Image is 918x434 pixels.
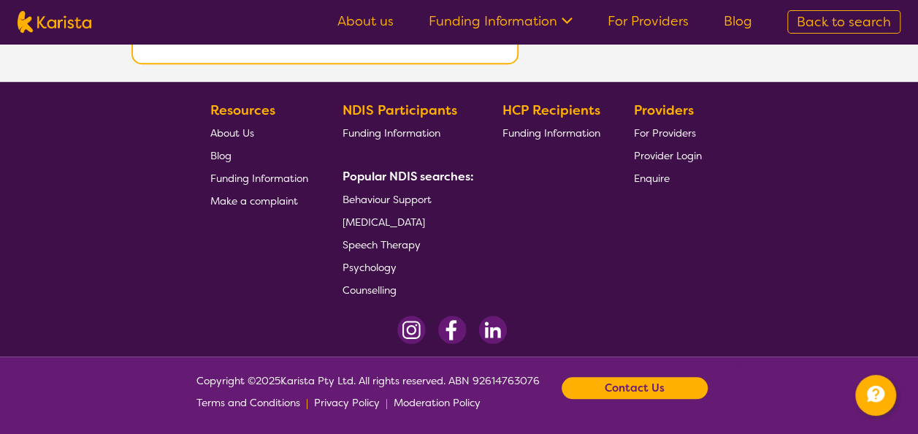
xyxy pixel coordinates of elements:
a: Funding Information [429,12,573,30]
span: Psychology [343,261,397,274]
span: Enquire [634,172,670,185]
span: Make a complaint [210,194,298,208]
a: Make a complaint [210,189,308,212]
img: LinkedIn [478,316,507,344]
a: Funding Information [210,167,308,189]
span: Funding Information [210,172,308,185]
span: Speech Therapy [343,238,421,251]
a: Provider Login [634,144,702,167]
span: Copyright © 2025 Karista Pty Ltd. All rights reserved. ABN 92614763076 [196,370,540,414]
a: [MEDICAL_DATA] [343,210,468,233]
a: Funding Information [502,121,600,144]
span: Terms and Conditions [196,396,300,409]
b: Providers [634,102,694,119]
span: For Providers [634,126,696,140]
a: For Providers [634,121,702,144]
span: [MEDICAL_DATA] [343,216,425,229]
b: Resources [210,102,275,119]
b: NDIS Participants [343,102,457,119]
span: Counselling [343,283,397,297]
a: Back to search [787,10,900,34]
span: Provider Login [634,149,702,162]
span: Funding Information [502,126,600,140]
img: Karista logo [18,11,91,33]
b: HCP Recipients [502,102,600,119]
span: Funding Information [343,126,440,140]
a: Enquire [634,167,702,189]
a: Terms and Conditions [196,392,300,414]
a: Counselling [343,278,468,301]
a: About Us [210,121,308,144]
b: Popular NDIS searches: [343,169,474,184]
span: Blog [210,149,232,162]
span: Back to search [797,13,891,31]
a: Funding Information [343,121,468,144]
a: For Providers [608,12,689,30]
span: Behaviour Support [343,193,432,206]
a: Privacy Policy [314,392,380,414]
a: Speech Therapy [343,233,468,256]
b: Contact Us [605,377,665,399]
span: Privacy Policy [314,396,380,409]
a: Psychology [343,256,468,278]
img: Instagram [397,316,426,344]
span: About Us [210,126,254,140]
a: Behaviour Support [343,188,468,210]
a: Blog [724,12,752,30]
a: About us [337,12,394,30]
a: Blog [210,144,308,167]
a: Moderation Policy [394,392,481,414]
img: Facebook [437,316,467,344]
span: Moderation Policy [394,396,481,409]
p: | [306,392,308,414]
p: | [386,392,388,414]
button: Channel Menu [855,375,896,416]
